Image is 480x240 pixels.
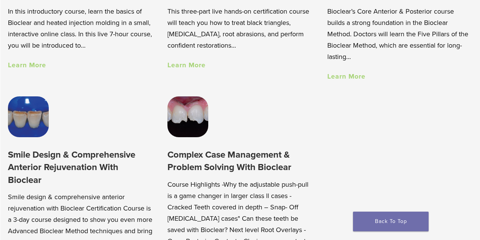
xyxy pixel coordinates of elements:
a: Back To Top [353,212,429,231]
a: Learn More [327,72,365,81]
h3: Smile Design & Comprehensive Anterior Rejuvenation With Bioclear [8,149,153,186]
a: Learn More [8,61,46,69]
h3: Complex Case Management & Problem Solving With Bioclear [167,149,312,174]
p: Bioclear’s Core Anterior & Posterior course builds a strong foundation in the Bioclear Method. Do... [327,6,472,62]
p: This three-part live hands-on certification course will teach you how to treat black triangles, [... [167,6,312,51]
a: Learn More [167,61,206,69]
p: In this introductory course, learn the basics of Bioclear and heated injection molding in a small... [8,6,153,51]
